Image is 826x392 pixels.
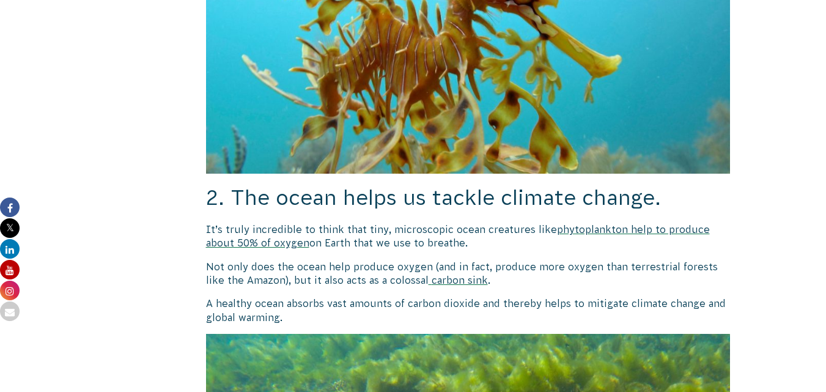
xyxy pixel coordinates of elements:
span: carbon sink [432,275,488,286]
span: Not only does the ocean help produce oxygen (and in fact, produce more oxygen than terrestrial fo... [206,261,718,286]
span: on Earth that we use to breathe. [309,237,468,248]
span: . [488,275,490,286]
span: It’s truly incredible to think that tiny, microscopic ocean creatures like [206,224,557,235]
a: carbon sink [429,275,488,286]
span: 2. The ocean helps us tackle climate change. [206,186,661,209]
span: A healthy ocean absorbs vast amounts of carbon dioxide and thereby helps to mitigate climate chan... [206,298,726,322]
